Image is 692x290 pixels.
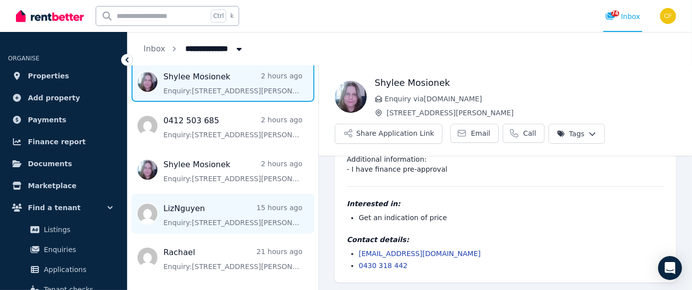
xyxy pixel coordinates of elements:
[163,203,302,228] a: LizNguyen15 hours agoEnquiry:[STREET_ADDRESS][PERSON_NAME].
[143,44,165,53] a: Inbox
[230,12,234,20] span: k
[163,159,302,184] a: Shylee Mosionek2 hours agoEnquiry:[STREET_ADDRESS][PERSON_NAME].
[658,256,682,280] div: Open Intercom Messenger
[8,132,119,152] a: Finance report
[347,199,664,209] h4: Interested in:
[16,8,84,23] img: RentBetter
[12,260,115,280] a: Applications
[8,55,39,62] span: ORGANISE
[163,247,302,272] a: Rachael21 hours agoEnquiry:[STREET_ADDRESS][PERSON_NAME].
[557,129,584,139] span: Tags
[359,213,664,223] li: Get an indication of price
[163,71,302,96] a: Shylee Mosionek2 hours agoEnquiry:[STREET_ADDRESS][PERSON_NAME].
[660,8,676,24] img: Christos Fassoulidis
[359,262,408,270] a: 0430 318 442
[375,76,676,90] h1: Shylee Mosionek
[611,10,619,16] span: 74
[385,94,676,104] span: Enquiry via [DOMAIN_NAME]
[12,240,115,260] a: Enquiries
[44,264,111,276] span: Applications
[28,70,69,82] span: Properties
[387,108,676,118] span: [STREET_ADDRESS][PERSON_NAME]
[28,158,72,170] span: Documents
[44,224,111,236] span: Listings
[605,11,640,21] div: Inbox
[471,128,490,138] span: Email
[503,124,545,143] a: Call
[44,244,111,256] span: Enquiries
[359,250,481,258] a: [EMAIL_ADDRESS][DOMAIN_NAME]
[28,114,66,126] span: Payments
[28,92,80,104] span: Add property
[8,88,119,108] a: Add property
[28,136,86,148] span: Finance report
[335,124,442,144] button: Share Application Link
[128,32,260,66] nav: Breadcrumb
[450,124,499,143] a: Email
[347,235,664,245] h4: Contact details:
[28,202,81,214] span: Find a tenant
[8,198,119,218] button: Find a tenant
[163,115,302,140] a: 0412 503 6852 hours agoEnquiry:[STREET_ADDRESS][PERSON_NAME].
[211,9,226,22] span: Ctrl
[523,128,536,138] span: Call
[12,220,115,240] a: Listings
[28,180,76,192] span: Marketplace
[335,81,367,113] img: Shylee Mosionek
[8,154,119,174] a: Documents
[8,66,119,86] a: Properties
[8,176,119,196] a: Marketplace
[549,124,605,144] button: Tags
[8,110,119,130] a: Payments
